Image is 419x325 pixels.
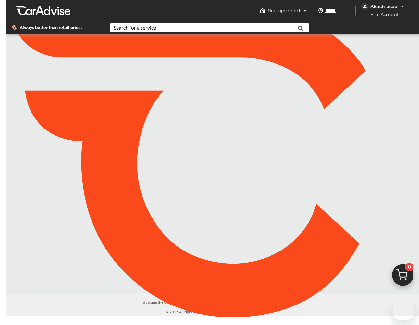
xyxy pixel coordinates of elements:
span: 0 [405,263,413,271]
div: Search for a service [114,25,156,30]
span: No shop selected [268,8,300,13]
img: dollor_label_vector.a70140d1.svg [12,25,17,30]
p: By using the CarAdvise application, you agree to our and [6,299,419,305]
div: © 2025 All rights reserved. [6,294,419,316]
span: Always better than retail price. [20,26,82,30]
img: jVpblrzwTbfkPYzPPzSLxeg0AAAAASUVORK5CYII= [361,3,369,10]
iframe: Button to launch messaging window [393,299,414,320]
img: cart_icon.3d0951e8.svg [387,261,418,292]
img: CA_CheckIcon.cf4f08d4.svg [177,153,199,172]
img: header-home-logo.8d720a4f.svg [260,8,265,13]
